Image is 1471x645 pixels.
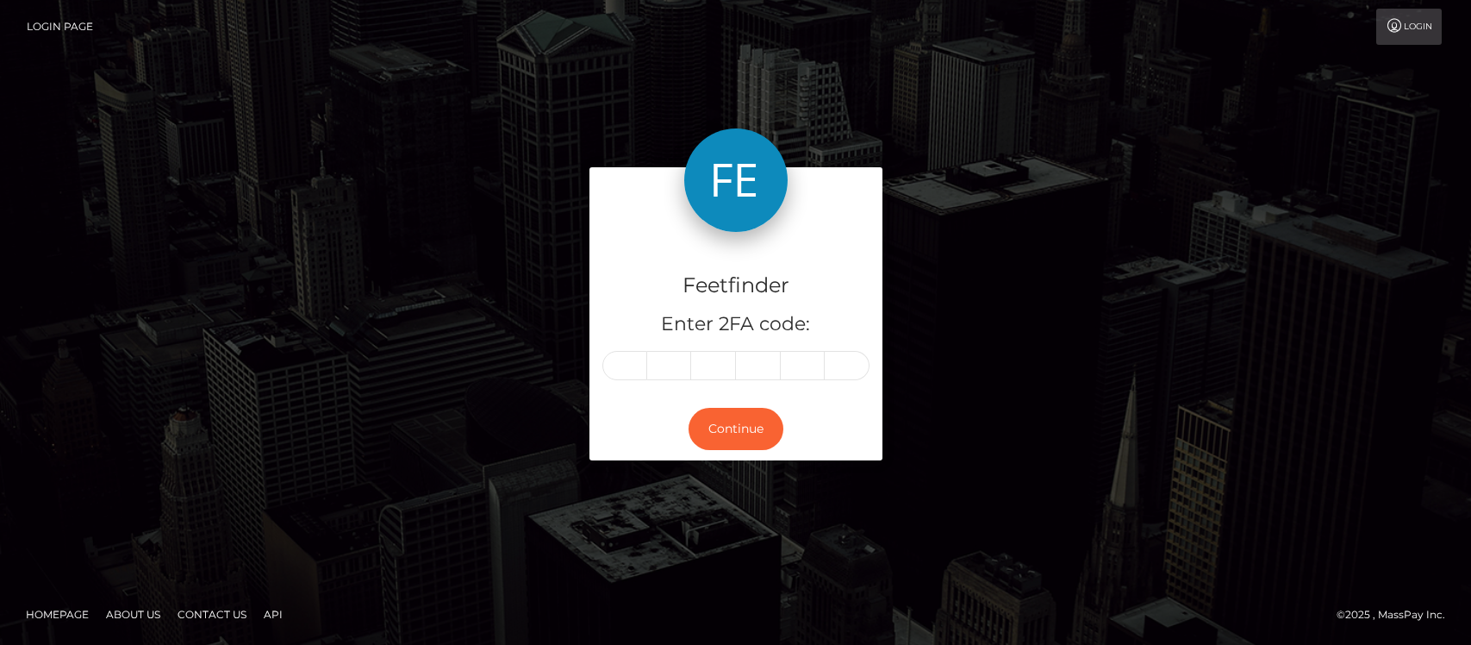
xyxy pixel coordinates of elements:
button: Continue [689,408,783,450]
a: Login [1376,9,1442,45]
a: API [257,601,290,628]
img: Feetfinder [684,128,788,232]
a: About Us [99,601,167,628]
div: © 2025 , MassPay Inc. [1337,605,1458,624]
h5: Enter 2FA code: [602,311,870,338]
a: Contact Us [171,601,253,628]
h4: Feetfinder [602,271,870,301]
a: Login Page [27,9,93,45]
a: Homepage [19,601,96,628]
